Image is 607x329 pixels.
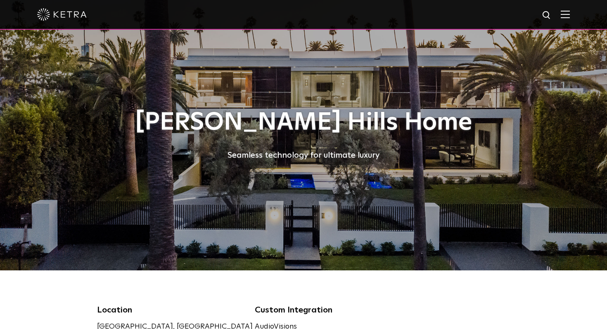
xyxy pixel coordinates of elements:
h5: Location [97,303,253,317]
h5: Custom Integration [255,303,356,317]
img: ketra-logo-2019-white [37,8,87,21]
h1: [PERSON_NAME] Hills Home [97,109,510,136]
img: search icon [542,10,552,21]
img: Hamburger%20Nav.svg [561,10,570,18]
div: Seamless technology for ultimate luxury [97,149,510,162]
